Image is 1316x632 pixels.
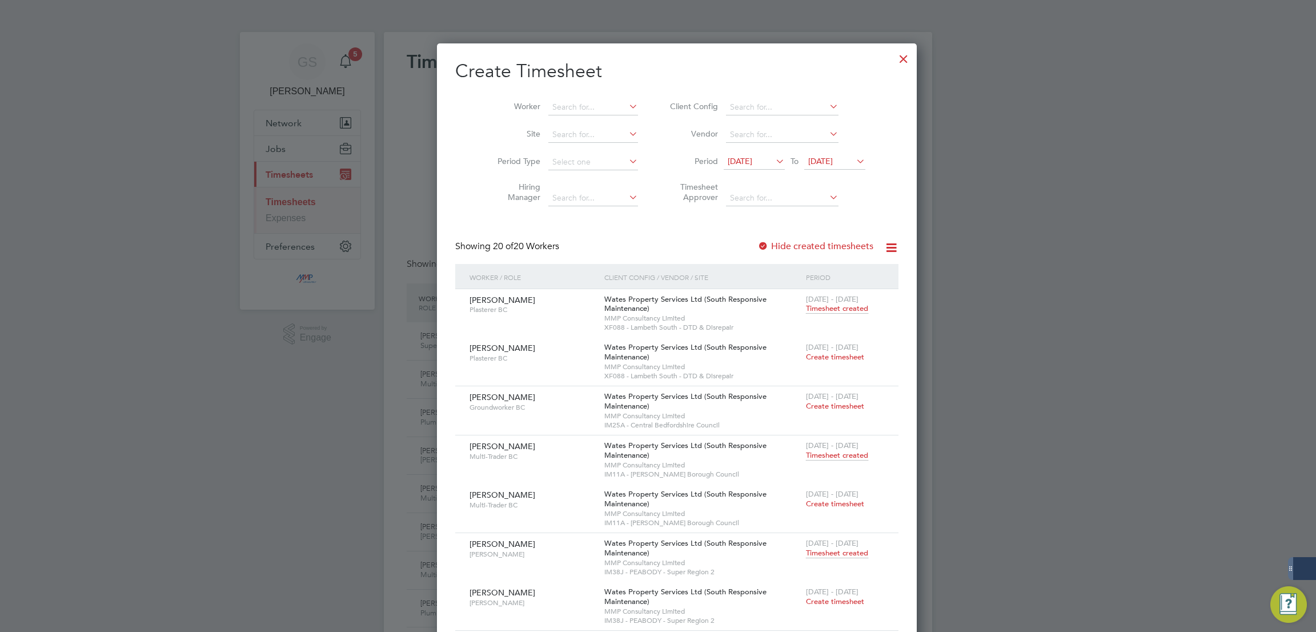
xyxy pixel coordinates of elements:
[604,323,800,332] span: XF088 - Lambeth South - DTD & Disrepair
[806,391,858,401] span: [DATE] - [DATE]
[806,548,868,558] span: Timesheet created
[470,403,596,412] span: Groundworker BC
[604,421,800,430] span: IM25A - Central Bedfordshire Council
[667,101,718,111] label: Client Config
[455,59,898,83] h2: Create Timesheet
[470,452,596,461] span: Multi-Trader BC
[728,156,752,166] span: [DATE]
[604,314,800,323] span: MMP Consultancy Limited
[806,450,868,461] span: Timesheet created
[470,305,596,314] span: Plasterer BC
[604,489,767,509] span: Wates Property Services Ltd (South Responsive Maintenance)
[806,342,858,352] span: [DATE] - [DATE]
[470,354,596,363] span: Plasterer BC
[604,411,800,421] span: MMP Consultancy Limited
[604,587,767,606] span: Wates Property Services Ltd (South Responsive Maintenance)
[726,190,838,206] input: Search for...
[470,343,535,353] span: [PERSON_NAME]
[489,129,540,139] label: Site
[604,509,800,518] span: MMP Consultancy Limited
[489,156,540,166] label: Period Type
[806,401,864,411] span: Create timesheet
[806,499,864,509] span: Create timesheet
[548,127,638,143] input: Search for...
[806,303,868,314] span: Timesheet created
[806,294,858,304] span: [DATE] - [DATE]
[604,371,800,381] span: XF088 - Lambeth South - DTD & Disrepair
[470,501,596,510] span: Multi-Trader BC
[548,190,638,206] input: Search for...
[806,441,858,450] span: [DATE] - [DATE]
[493,241,513,252] span: 20 of
[803,264,887,290] div: Period
[601,264,803,290] div: Client Config / Vendor / Site
[604,342,767,362] span: Wates Property Services Ltd (South Responsive Maintenance)
[604,362,800,371] span: MMP Consultancy Limited
[489,182,540,202] label: Hiring Manager
[604,294,767,314] span: Wates Property Services Ltd (South Responsive Maintenance)
[489,101,540,111] label: Worker
[667,156,718,166] label: Period
[470,490,535,500] span: [PERSON_NAME]
[806,489,858,499] span: [DATE] - [DATE]
[604,558,800,567] span: MMP Consultancy Limited
[806,597,864,606] span: Create timesheet
[806,352,864,362] span: Create timesheet
[548,99,638,115] input: Search for...
[470,392,535,402] span: [PERSON_NAME]
[467,264,601,290] div: Worker / Role
[470,587,535,598] span: [PERSON_NAME]
[604,616,800,625] span: IM38J - PEABODY - Super Region 2
[808,156,833,166] span: [DATE]
[548,154,638,170] input: Select one
[604,607,800,616] span: MMP Consultancy Limited
[757,241,873,252] label: Hide created timesheets
[604,470,800,479] span: IM11A - [PERSON_NAME] Borough Council
[604,567,800,577] span: IM38J - PEABODY - Super Region 2
[604,518,800,527] span: IM11A - [PERSON_NAME] Borough Council
[470,598,596,607] span: [PERSON_NAME]
[604,461,800,470] span: MMP Consultancy Limited
[667,129,718,139] label: Vendor
[470,539,535,549] span: [PERSON_NAME]
[604,391,767,411] span: Wates Property Services Ltd (South Responsive Maintenance)
[470,295,535,305] span: [PERSON_NAME]
[470,441,535,451] span: [PERSON_NAME]
[787,154,802,169] span: To
[667,182,718,202] label: Timesheet Approver
[455,241,561,253] div: Showing
[726,127,838,143] input: Search for...
[604,441,767,460] span: Wates Property Services Ltd (South Responsive Maintenance)
[806,538,858,548] span: [DATE] - [DATE]
[1270,586,1307,623] button: Engage Resource Center
[470,550,596,559] span: [PERSON_NAME]
[493,241,559,252] span: 20 Workers
[806,587,858,597] span: [DATE] - [DATE]
[726,99,838,115] input: Search for...
[604,538,767,558] span: Wates Property Services Ltd (South Responsive Maintenance)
